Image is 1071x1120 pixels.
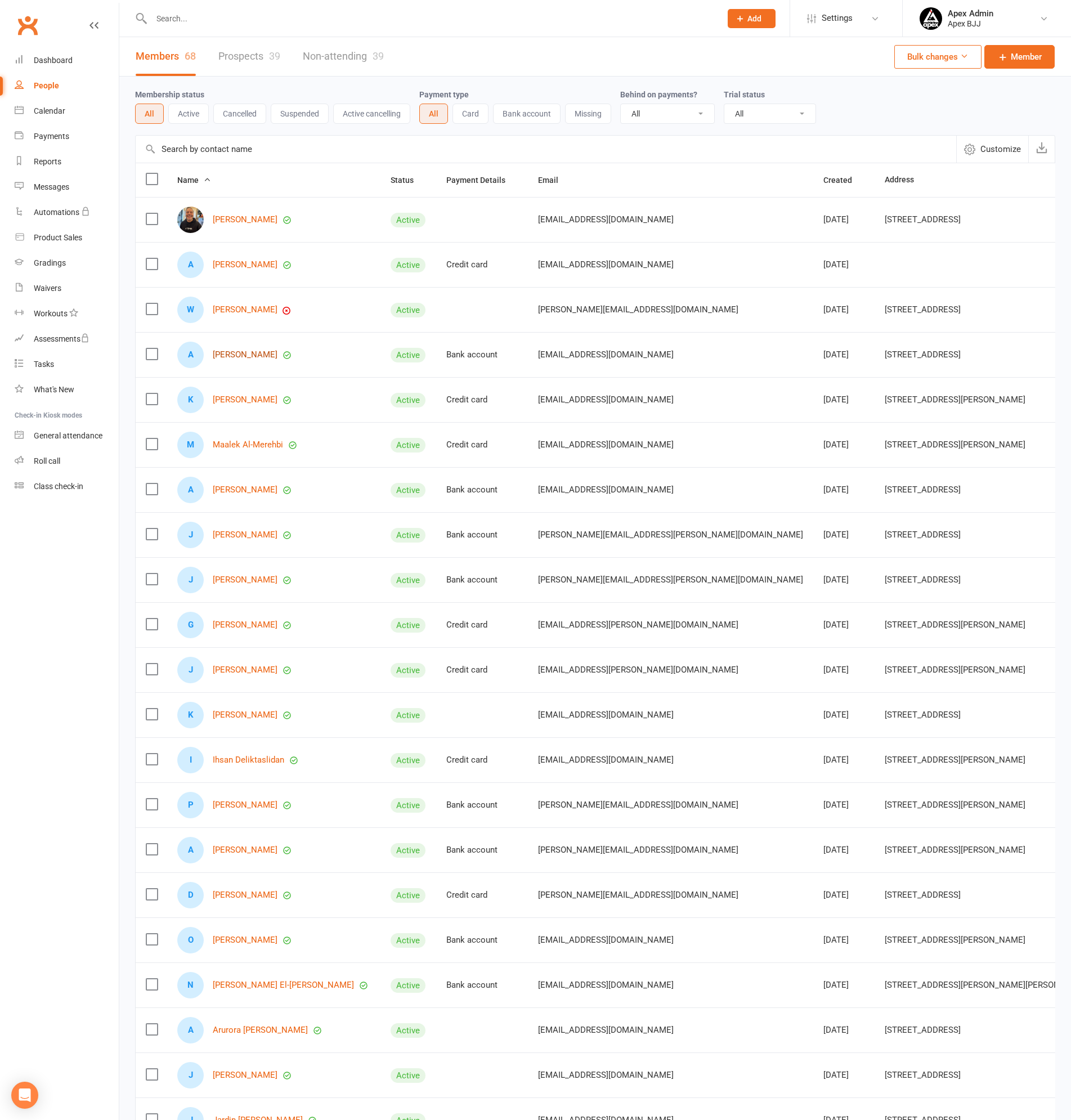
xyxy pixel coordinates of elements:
[148,11,713,26] input: Search...
[538,173,571,187] button: Email
[391,663,425,678] div: Active
[538,839,738,861] span: [PERSON_NAME][EMAIL_ADDRESS][DOMAIN_NAME]
[15,301,119,326] a: Workouts
[213,395,277,405] a: [PERSON_NAME]
[823,890,864,900] div: [DATE]
[177,927,204,953] div: Omar
[538,794,738,816] span: [PERSON_NAME][EMAIL_ADDRESS][DOMAIN_NAME]
[538,344,674,365] span: [EMAIL_ADDRESS][DOMAIN_NAME]
[391,173,426,187] button: Status
[15,377,119,402] a: What's New
[34,334,89,343] div: Assessments
[34,431,102,440] div: General attendance
[213,620,277,630] a: [PERSON_NAME]
[1011,50,1042,64] span: Member
[213,215,277,225] a: [PERSON_NAME]
[419,104,448,124] button: All
[446,575,518,585] div: Bank account
[213,890,277,900] a: [PERSON_NAME]
[823,1025,864,1035] div: [DATE]
[823,575,864,585] div: [DATE]
[136,136,956,163] input: Search by contact name
[493,104,561,124] button: Bank account
[823,260,864,270] div: [DATE]
[823,215,864,225] div: [DATE]
[538,704,674,725] span: [EMAIL_ADDRESS][DOMAIN_NAME]
[15,352,119,377] a: Tasks
[894,45,982,69] button: Bulk changes
[823,395,864,405] div: [DATE]
[391,618,425,633] div: Active
[213,1070,277,1080] a: [PERSON_NAME]
[213,665,277,675] a: [PERSON_NAME]
[177,176,211,185] span: Name
[391,393,425,407] div: Active
[823,350,864,360] div: [DATE]
[823,440,864,450] div: [DATE]
[11,1082,38,1109] div: Open Intercom Messenger
[538,659,738,680] span: [EMAIL_ADDRESS][PERSON_NAME][DOMAIN_NAME]
[34,81,59,90] div: People
[446,845,518,855] div: Bank account
[391,213,425,227] div: Active
[446,530,518,540] div: Bank account
[15,276,119,301] a: Waivers
[446,665,518,675] div: Credit card
[823,485,864,495] div: [DATE]
[15,423,119,449] a: General attendance kiosk mode
[980,142,1021,156] span: Customize
[177,882,204,908] div: Daniel
[391,303,425,317] div: Active
[538,614,738,635] span: [EMAIL_ADDRESS][PERSON_NAME][DOMAIN_NAME]
[391,888,425,903] div: Active
[823,845,864,855] div: [DATE]
[177,173,211,187] button: Name
[391,176,426,185] span: Status
[823,173,864,187] button: Created
[823,620,864,630] div: [DATE]
[724,90,765,99] label: Trial status
[538,524,803,545] span: [PERSON_NAME][EMAIL_ADDRESS][PERSON_NAME][DOMAIN_NAME]
[213,530,277,540] a: [PERSON_NAME]
[538,749,674,770] span: [EMAIL_ADDRESS][DOMAIN_NAME]
[446,890,518,900] div: Credit card
[136,37,196,76] a: Members68
[177,252,204,278] div: Abid
[538,479,674,500] span: [EMAIL_ADDRESS][DOMAIN_NAME]
[948,19,993,29] div: Apex BJJ
[213,710,277,720] a: [PERSON_NAME]
[34,258,66,267] div: Gradings
[213,104,266,124] button: Cancelled
[391,798,425,813] div: Active
[565,104,611,124] button: Missing
[15,225,119,250] a: Product Sales
[373,50,384,62] div: 39
[538,434,674,455] span: [EMAIL_ADDRESS][DOMAIN_NAME]
[538,974,674,996] span: [EMAIL_ADDRESS][DOMAIN_NAME]
[620,90,697,99] label: Behind on payments?
[185,50,196,62] div: 68
[446,440,518,450] div: Credit card
[14,11,42,39] a: Clubworx
[823,935,864,945] div: [DATE]
[177,612,204,638] div: George
[213,1025,308,1035] a: Arurora [PERSON_NAME]
[823,305,864,315] div: [DATE]
[213,440,283,450] a: Maalek Al-Merehbi
[34,56,73,65] div: Dashboard
[823,710,864,720] div: [DATE]
[446,935,518,945] div: Bank account
[391,843,425,858] div: Active
[823,1070,864,1080] div: [DATE]
[177,432,204,458] div: Maalek
[391,438,425,453] div: Active
[34,309,68,318] div: Workouts
[15,474,119,499] a: Class kiosk mode
[213,755,284,765] a: Ihsan Deliktaslidan
[177,747,204,773] div: Ihsan
[452,104,489,124] button: Card
[34,157,61,166] div: Reports
[823,176,864,185] span: Created
[822,6,853,31] span: Settings
[391,978,425,993] div: Active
